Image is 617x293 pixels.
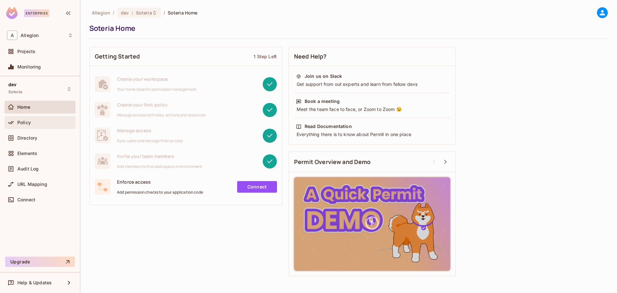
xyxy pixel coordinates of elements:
span: Elements [17,151,37,156]
span: Need Help? [294,52,327,60]
span: Audit Log [17,166,39,171]
li: / [164,10,165,16]
span: Your home base for permission management [117,87,196,92]
span: A [7,31,17,40]
span: Workspace: Allegion [21,33,39,38]
span: : [131,10,134,15]
span: Create your workspace [117,76,196,82]
div: Read Documentation [305,123,352,130]
a: Connect [237,181,277,193]
div: Book a meeting [305,98,340,105]
span: Enforce access [117,179,203,185]
span: Create your first policy [117,102,206,108]
span: dev [8,82,16,87]
div: Soteria Home [89,23,605,33]
span: Home [17,105,31,110]
span: Add permission checks to your application code [117,190,203,195]
div: Everything there is to know about Permit in one place [296,131,448,138]
div: Get support from out experts and learn from fellow devs [296,81,448,87]
span: Invite your team members [117,153,202,159]
span: the active workspace [92,10,110,16]
span: Projects [17,49,35,54]
span: Help & Updates [17,280,52,285]
span: Soteria [136,10,152,16]
span: Connect [17,197,35,202]
span: dev [121,10,129,16]
span: Monitoring [17,64,41,69]
span: Sync users and manage their access [117,138,183,143]
span: Soteria Home [168,10,198,16]
div: Join us on Slack [305,73,342,79]
span: Directory [17,135,37,141]
span: Getting Started [95,52,140,60]
span: Policy [17,120,31,125]
span: Add members to this workspace or environment [117,164,202,169]
div: Enterprise [24,9,49,17]
img: SReyMgAAAABJRU5ErkJggg== [6,7,18,19]
span: Permit Overview and Demo [294,158,371,166]
span: Manage access [117,127,183,133]
span: Soteria [8,89,22,95]
div: Meet the team face to face, or Zoom to Zoom 😉 [296,106,448,113]
span: Manage access with roles, actions and resources [117,113,206,118]
div: 1 Step Left [254,53,277,60]
button: Upgrade [5,257,75,267]
li: / [113,10,114,16]
span: URL Mapping [17,182,47,187]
